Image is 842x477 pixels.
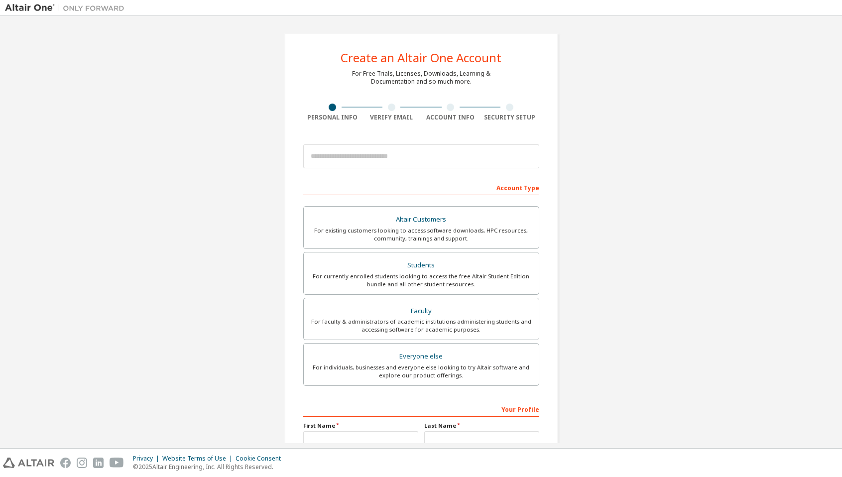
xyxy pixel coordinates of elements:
[77,458,87,468] img: instagram.svg
[362,114,421,121] div: Verify Email
[110,458,124,468] img: youtube.svg
[310,272,533,288] div: For currently enrolled students looking to access the free Altair Student Edition bundle and all ...
[310,213,533,227] div: Altair Customers
[303,114,362,121] div: Personal Info
[310,258,533,272] div: Students
[310,304,533,318] div: Faculty
[60,458,71,468] img: facebook.svg
[352,70,490,86] div: For Free Trials, Licenses, Downloads, Learning & Documentation and so much more.
[303,422,418,430] label: First Name
[5,3,129,13] img: Altair One
[310,318,533,334] div: For faculty & administrators of academic institutions administering students and accessing softwa...
[3,458,54,468] img: altair_logo.svg
[236,455,287,463] div: Cookie Consent
[424,422,539,430] label: Last Name
[303,179,539,195] div: Account Type
[133,455,162,463] div: Privacy
[310,363,533,379] div: For individuals, businesses and everyone else looking to try Altair software and explore our prod...
[93,458,104,468] img: linkedin.svg
[133,463,287,471] p: © 2025 Altair Engineering, Inc. All Rights Reserved.
[341,52,501,64] div: Create an Altair One Account
[421,114,481,121] div: Account Info
[303,401,539,417] div: Your Profile
[480,114,539,121] div: Security Setup
[162,455,236,463] div: Website Terms of Use
[310,227,533,242] div: For existing customers looking to access software downloads, HPC resources, community, trainings ...
[310,350,533,363] div: Everyone else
